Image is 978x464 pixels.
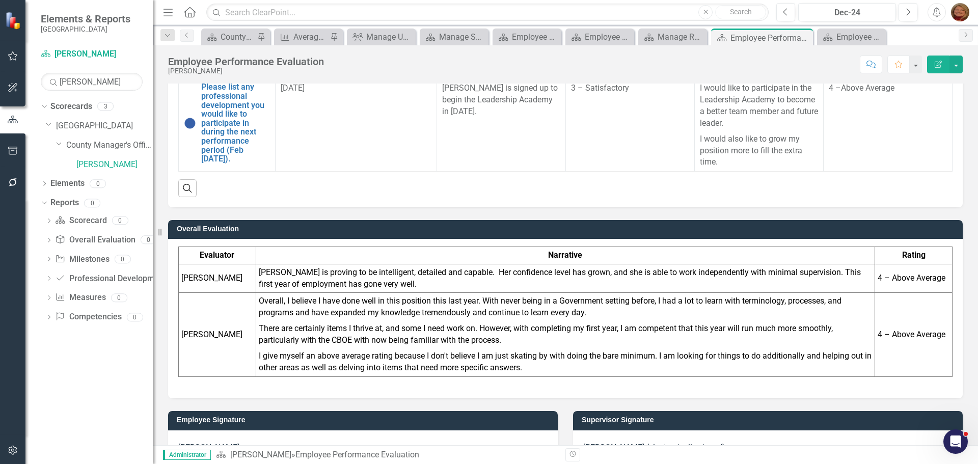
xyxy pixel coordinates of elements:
a: Average number of days for BOCC minutes to be approved by the BOCC and made available to the public. [277,31,328,43]
h3: Employee Signature [177,416,553,424]
input: Search Below... [41,73,143,91]
button: Search [715,5,766,19]
h3: Overall Evaluation [177,225,958,233]
td: 4 – Above Average [875,264,953,293]
p: [PERSON_NAME] is signed up to begin the Leadership Academy in [DATE]. [442,83,560,118]
div: 0 [84,199,100,207]
div: 0 [90,179,106,188]
small: [GEOGRAPHIC_DATA] [41,25,130,33]
div: Manage Reports [658,31,704,43]
a: Scorecard [55,215,106,227]
p: [PERSON_NAME] is proving to be intelligent, detailed and capable. Her confidence level has grown,... [259,267,872,290]
th: Narrative [256,247,875,264]
span: Elements & Reports [41,13,130,25]
span: [DATE] [281,83,305,93]
a: Milestones [55,254,109,265]
a: Reports [50,197,79,209]
img: No Data [184,117,196,129]
a: Elements [50,178,85,189]
span: 3 – Satisfactory [571,83,629,93]
div: Manage Scorecards [439,31,486,43]
a: Measures [55,292,105,304]
a: Please list any professional development you would like to participate in during the next perform... [201,83,270,163]
a: Employee Performance Evaluation [820,31,883,43]
a: [PERSON_NAME] [41,48,143,60]
div: Employee Evaluation Navigation [585,31,632,43]
iframe: Intercom live chat [943,429,968,454]
td: Double-Click to Edit [694,79,823,172]
a: Professional Development [55,273,166,285]
h3: Supervisor Signature [582,416,958,424]
td: Double-Click to Edit [276,79,340,172]
td: Double-Click to Edit [437,79,565,172]
p: Overall, I believe I have done well in this position this last year. With never being in a Govern... [259,295,872,321]
th: Rating [875,247,953,264]
a: [PERSON_NAME] [230,450,291,459]
a: Scorecards [50,101,92,113]
p: I give myself an above average rating because I don't believe I am just skating by with doing the... [259,348,872,374]
a: [PERSON_NAME] [76,159,153,171]
a: County Manager's Office [66,140,153,151]
div: 0 [141,236,157,244]
p: I would also like to grow my position more to fill the extra time. [700,131,818,169]
span: 4 –Above Average [829,83,894,93]
td: 4 – Above Average [875,293,953,376]
a: Employee Evaluation Navigation [568,31,632,43]
a: Competencies [55,311,121,323]
div: Employee Performance Evaluation [836,31,883,43]
div: Manage Users [366,31,413,43]
span: Search [730,8,752,16]
p: [PERSON_NAME] (electronically signed) [583,440,953,456]
img: ClearPoint Strategy [5,11,23,29]
div: » [216,449,558,461]
span: Administrator [163,450,211,460]
button: Dec-24 [798,3,896,21]
a: County Manager's Office [204,31,255,43]
div: 0 [127,313,143,321]
a: Manage Reports [641,31,704,43]
p: There are certainly items I thrive at, and some I need work on. However, with completing my first... [259,321,872,348]
td: [PERSON_NAME] [179,293,256,376]
div: Average number of days for BOCC minutes to be approved by the BOCC and made available to the public. [293,31,328,43]
a: Employee Evaluation Navigation [495,31,559,43]
th: Evaluator [179,247,256,264]
a: Manage Users [349,31,413,43]
div: 0 [115,255,131,263]
p: [PERSON_NAME] [181,272,253,284]
p: [PERSON_NAME] [178,440,548,456]
div: Employee Performance Evaluation [730,32,810,44]
input: Search ClearPoint... [206,4,769,21]
td: Double-Click to Edit [565,79,694,172]
p: I would like to participate in the Leadership Academy to become a better team member and future l... [700,83,818,131]
div: Employee Evaluation Navigation [512,31,559,43]
div: Dec-24 [802,7,892,19]
div: [PERSON_NAME] [168,67,324,75]
td: Double-Click to Edit Right Click for Context Menu [179,79,276,172]
a: Manage Scorecards [422,31,486,43]
div: 3 [97,102,114,111]
div: 0 [112,216,128,225]
img: Katherine Haase [951,3,969,21]
a: Overall Evaluation [55,234,135,246]
td: Double-Click to Edit [823,79,952,172]
div: 0 [111,293,127,302]
td: Double-Click to Edit [340,79,437,172]
div: Employee Performance Evaluation [168,56,324,67]
div: Employee Performance Evaluation [295,450,419,459]
div: County Manager's Office [221,31,255,43]
a: [GEOGRAPHIC_DATA] [56,120,153,132]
